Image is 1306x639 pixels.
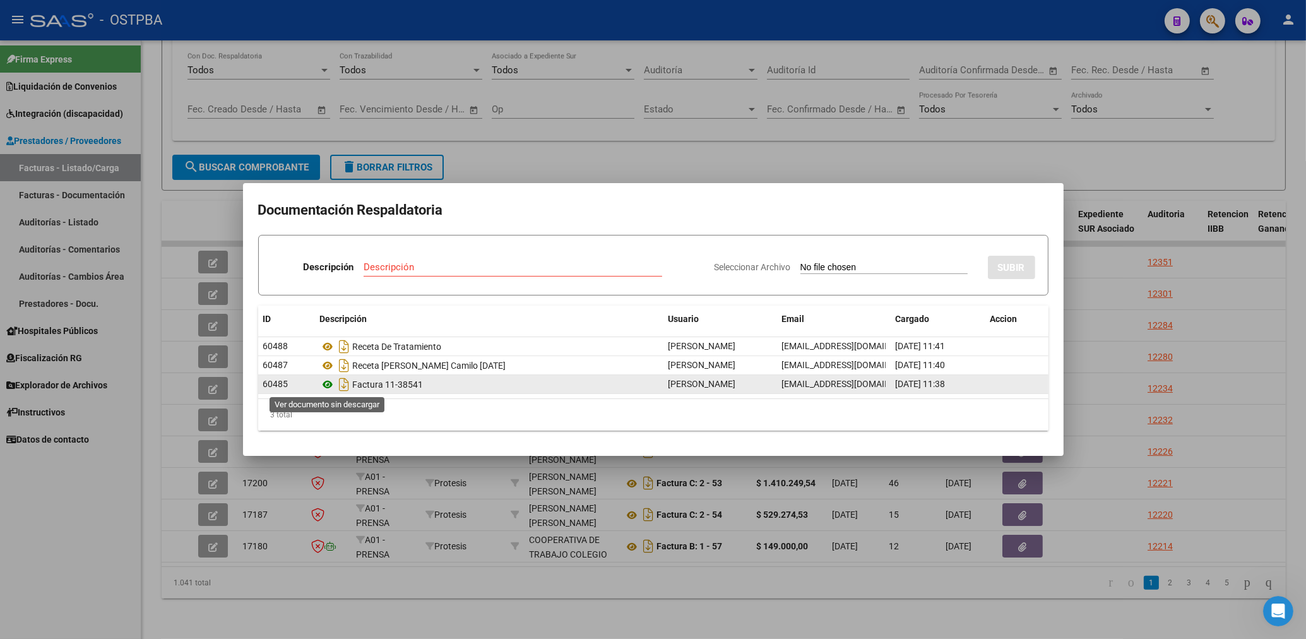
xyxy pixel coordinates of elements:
[336,374,353,395] i: Descargar documento
[668,341,736,351] span: [PERSON_NAME]
[896,314,930,324] span: Cargado
[782,379,922,389] span: [EMAIL_ADDRESS][DOMAIN_NAME]
[988,256,1035,279] button: SUBIR
[320,314,367,324] span: Descripción
[320,337,658,357] div: Receta De Tratamiento
[896,341,946,351] span: [DATE] 11:41
[782,360,922,370] span: [EMAIL_ADDRESS][DOMAIN_NAME]
[668,379,736,389] span: [PERSON_NAME]
[782,341,922,351] span: [EMAIL_ADDRESS][DOMAIN_NAME]
[782,314,805,324] span: Email
[258,399,1048,431] div: 3 total
[715,262,791,272] span: Seleccionar Archivo
[315,306,663,333] datatable-header-cell: Descripción
[663,306,777,333] datatable-header-cell: Usuario
[336,355,353,376] i: Descargar documento
[320,355,658,376] div: Receta [PERSON_NAME] Camilo [DATE]
[891,306,985,333] datatable-header-cell: Cargado
[998,262,1025,273] span: SUBIR
[990,314,1018,324] span: Accion
[303,260,353,275] p: Descripción
[985,306,1048,333] datatable-header-cell: Accion
[263,379,288,389] span: 60485
[263,314,271,324] span: ID
[1263,596,1293,626] iframe: Intercom live chat
[777,306,891,333] datatable-header-cell: Email
[258,198,1048,222] h2: Documentación Respaldatoria
[668,360,736,370] span: [PERSON_NAME]
[336,337,353,357] i: Descargar documento
[258,306,315,333] datatable-header-cell: ID
[896,379,946,389] span: [DATE] 11:38
[896,360,946,370] span: [DATE] 11:40
[263,360,288,370] span: 60487
[320,374,658,395] div: Factura 11-38541
[263,341,288,351] span: 60488
[668,314,699,324] span: Usuario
